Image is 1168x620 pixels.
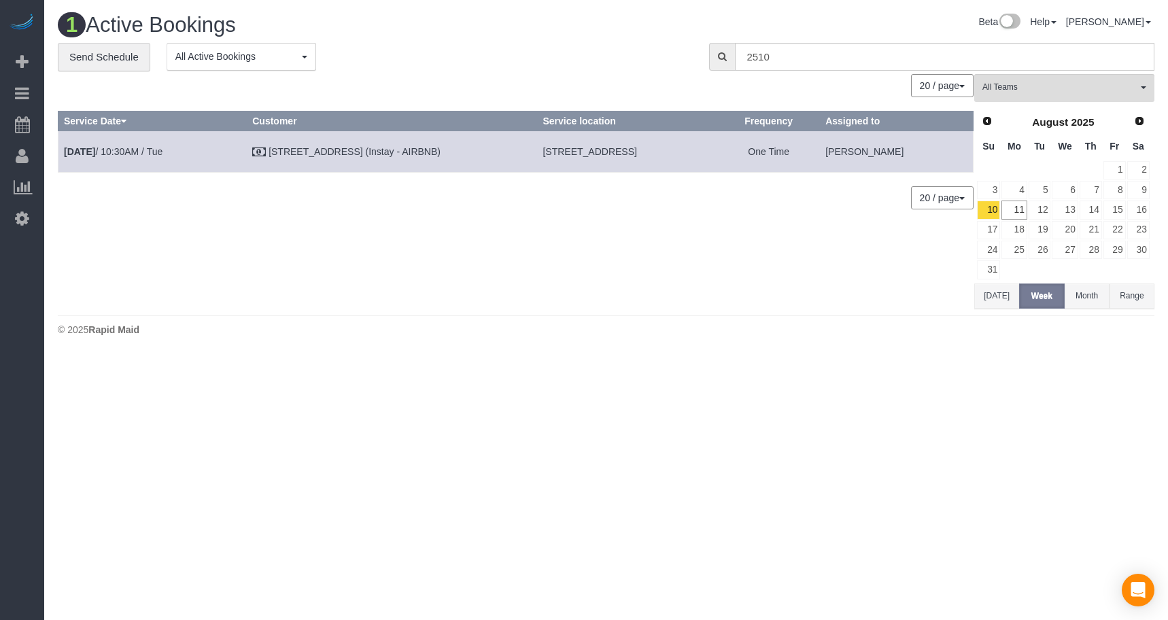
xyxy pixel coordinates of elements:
a: 10 [977,201,1000,219]
a: 11 [1001,201,1027,219]
button: 20 / page [911,74,974,97]
a: 30 [1127,241,1150,259]
a: 1 [1103,161,1126,179]
div: Open Intercom Messenger [1122,574,1154,606]
nav: Pagination navigation [912,74,974,97]
button: All Teams [974,74,1154,102]
a: Beta [978,16,1020,27]
a: 29 [1103,241,1126,259]
a: [PERSON_NAME] [1066,16,1151,27]
a: 18 [1001,221,1027,239]
th: Service location [537,111,718,131]
a: 21 [1080,221,1102,239]
img: New interface [998,14,1020,31]
a: 3 [977,181,1000,199]
td: Assigned to [820,131,974,172]
a: 9 [1127,181,1150,199]
button: Month [1065,283,1110,309]
span: Saturday [1133,141,1144,152]
span: [STREET_ADDRESS] [543,146,636,157]
a: 25 [1001,241,1027,259]
span: Prev [982,116,993,126]
span: Sunday [982,141,995,152]
a: 20 [1052,221,1078,239]
i: Check Payment [252,148,266,157]
span: Monday [1008,141,1021,152]
span: 1 [58,12,86,37]
a: 24 [977,241,1000,259]
a: Prev [978,112,997,131]
span: All Teams [982,82,1137,93]
span: Wednesday [1058,141,1072,152]
h1: Active Bookings [58,14,596,37]
th: Customer [247,111,537,131]
a: 12 [1029,201,1051,219]
a: 28 [1080,241,1102,259]
button: All Active Bookings [167,43,316,71]
a: Send Schedule [58,43,150,71]
a: 15 [1103,201,1126,219]
a: 26 [1029,241,1051,259]
a: 8 [1103,181,1126,199]
span: Next [1134,116,1145,126]
th: Service Date [58,111,247,131]
img: Automaid Logo [8,14,35,33]
ol: All Teams [974,74,1154,95]
a: 22 [1103,221,1126,239]
th: Assigned to [820,111,974,131]
a: 17 [977,221,1000,239]
strong: Rapid Maid [88,324,139,335]
button: [DATE] [974,283,1019,309]
a: 13 [1052,201,1078,219]
a: 14 [1080,201,1102,219]
td: Schedule date [58,131,247,172]
span: Thursday [1085,141,1097,152]
span: All Active Bookings [175,50,298,63]
button: Week [1019,283,1064,309]
a: Next [1130,112,1149,131]
a: 27 [1052,241,1078,259]
span: August [1032,116,1068,128]
span: Friday [1110,141,1119,152]
a: [DATE]/ 10:30AM / Tue [64,146,162,157]
td: Service location [537,131,718,172]
button: Range [1110,283,1154,309]
a: 16 [1127,201,1150,219]
nav: Pagination navigation [912,186,974,209]
a: 19 [1029,221,1051,239]
a: 5 [1029,181,1051,199]
th: Frequency [718,111,820,131]
div: © 2025 [58,323,1154,337]
td: Frequency [718,131,820,172]
a: 23 [1127,221,1150,239]
input: Enter the first 3 letters of the name to search [735,43,1154,71]
a: 31 [977,260,1000,279]
a: 4 [1001,181,1027,199]
a: 2 [1127,161,1150,179]
span: Tuesday [1034,141,1045,152]
td: Customer [247,131,537,172]
b: [DATE] [64,146,95,157]
span: 2025 [1071,116,1094,128]
button: 20 / page [911,186,974,209]
a: [STREET_ADDRESS] (Instay - AIRBNB) [269,146,441,157]
a: Help [1030,16,1057,27]
a: 6 [1052,181,1078,199]
a: 7 [1080,181,1102,199]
